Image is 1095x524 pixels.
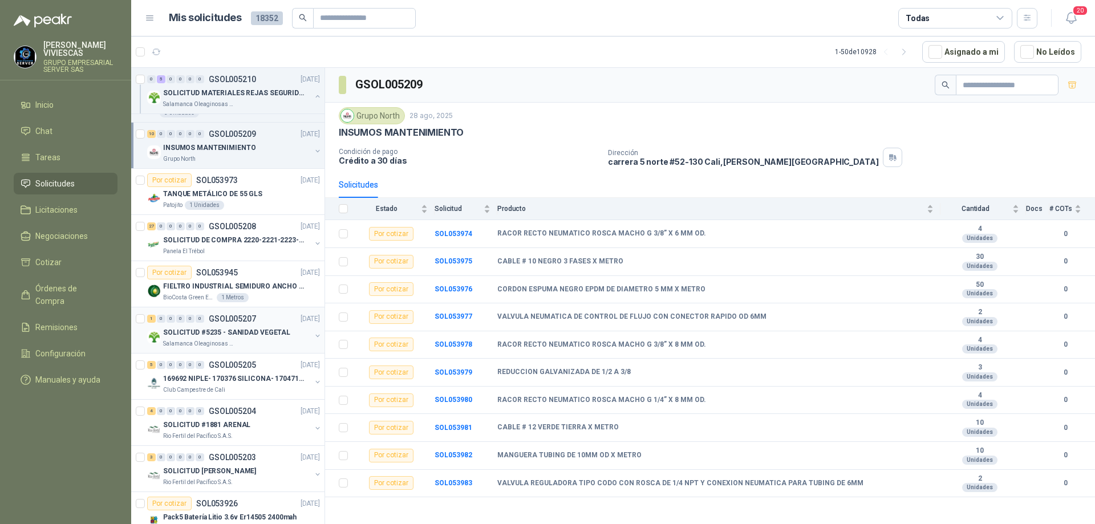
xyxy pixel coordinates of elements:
span: Manuales y ayuda [35,373,100,386]
div: Por cotizar [369,393,413,407]
b: 0 [1049,478,1081,489]
b: 0 [1049,311,1081,322]
p: Patojito [163,201,182,210]
a: Inicio [14,94,117,116]
div: 0 [186,222,194,230]
b: 0 [1049,423,1081,433]
a: Configuración [14,343,117,364]
div: 0 [157,315,165,323]
div: 27 [147,222,156,230]
div: Por cotizar [369,338,413,351]
div: 10 [147,130,156,138]
p: Grupo North [163,155,196,164]
b: SOL053974 [435,230,472,238]
b: MANGUERA TUBING DE 10MM OD X METRO [497,451,642,460]
p: [PERSON_NAME] VIVIESCAS [43,41,117,57]
a: Órdenes de Compra [14,278,117,312]
span: 20 [1072,5,1088,16]
b: RACOR RECTO NEUMATICO ROSCA MACHO G 3/8” X 8 MM OD. [497,340,706,350]
div: Unidades [962,372,997,381]
div: 0 [167,130,175,138]
span: Chat [35,125,52,137]
span: Estado [355,205,419,213]
img: Company Logo [147,284,161,298]
img: Company Logo [147,145,161,159]
b: 10 [940,419,1019,428]
div: 0 [196,453,204,461]
p: INSUMOS MANTENIMIENTO [339,127,464,139]
a: 1 0 0 0 0 0 GSOL005207[DATE] Company LogoSOLICITUD #5235 - SANIDAD VEGETALSalamanca Oleaginosas SAS [147,312,322,348]
a: SOL053976 [435,285,472,293]
span: Cantidad [940,205,1010,213]
p: Rio Fertil del Pacífico S.A.S. [163,432,233,441]
p: SOLICITUD MATERIALES REJAS SEGURIDAD - OFICINA [163,88,305,99]
div: Por cotizar [147,497,192,510]
b: 0 [1049,229,1081,239]
div: Unidades [962,428,997,437]
p: INSUMOS MANTENIMIENTO [163,143,255,153]
div: 0 [157,407,165,415]
span: Inicio [35,99,54,111]
div: 0 [167,361,175,369]
b: 4 [940,336,1019,345]
th: Estado [355,198,435,220]
div: 1 Unidades [185,201,224,210]
div: 0 [157,361,165,369]
p: GSOL005205 [209,361,256,369]
div: Unidades [962,289,997,298]
img: Company Logo [14,46,36,68]
div: 0 [157,130,165,138]
b: RACOR RECTO NEUMATICO ROSCA MACHO G 1/4” X 8 MM OD. [497,396,706,405]
p: Pack5 Batería Litio 3.6v Er14505 2400mah [163,512,297,523]
p: SOLICITUD DE COMPRA 2220-2221-2223-2224 [163,235,305,246]
button: Asignado a mi [922,41,1005,63]
div: 1 - 50 de 10928 [835,43,913,61]
b: CABLE # 12 VERDE TIERRA X METRO [497,423,619,432]
a: Chat [14,120,117,142]
p: [DATE] [301,452,320,463]
a: Licitaciones [14,199,117,221]
img: Company Logo [147,192,161,205]
div: 5 [147,361,156,369]
a: SOL053975 [435,257,472,265]
b: VALVULA REGULADORA TIPO CODO CON ROSCA DE 1/4 NPT Y CONEXION NEUMATICA PARA TUBING DE 6MM [497,479,863,488]
h1: Mis solicitudes [169,10,242,26]
b: 4 [940,391,1019,400]
a: 4 0 0 0 0 0 GSOL005204[DATE] Company LogoSOLICITUD #1881 ARENALRio Fertil del Pacífico S.A.S. [147,404,322,441]
span: Licitaciones [35,204,78,216]
b: 2 [940,474,1019,484]
th: Docs [1026,198,1049,220]
p: Panela El Trébol [163,247,205,256]
a: SOL053979 [435,368,472,376]
a: Cotizar [14,251,117,273]
b: 2 [940,308,1019,317]
div: 5 [157,75,165,83]
img: Company Logo [147,376,161,390]
div: 0 [157,222,165,230]
span: Órdenes de Compra [35,282,107,307]
p: GSOL005210 [209,75,256,83]
b: SOL053978 [435,340,472,348]
div: Por cotizar [369,255,413,269]
img: Company Logo [147,91,161,104]
p: SOLICITUD #1881 ARENAL [163,420,250,430]
div: Por cotizar [369,310,413,324]
p: GSOL005208 [209,222,256,230]
a: SOL053980 [435,396,472,404]
div: Por cotizar [369,421,413,434]
div: 0 [196,407,204,415]
p: SOL053945 [196,269,238,277]
div: Por cotizar [369,282,413,296]
b: RACOR RECTO NEUMATICO ROSCA MACHO G 3/8” X 6 MM OD. [497,229,706,238]
div: 0 [196,361,204,369]
b: REDUCCION GALVANIZADA DE 1/2 A 3/8 [497,368,631,377]
a: SOL053981 [435,424,472,432]
span: Tareas [35,151,60,164]
a: 5 0 0 0 0 0 GSOL005205[DATE] Company Logo169692 NIPLE- 170376 SILICONA- 170471 VALVULA REGClub Ca... [147,358,322,395]
p: SOL053973 [196,176,238,184]
a: Por cotizarSOL053945[DATE] Company LogoFIELTRO INDUSTRIAL SEMIDURO ANCHO 25 MMBioCosta Green Ener... [131,261,325,307]
a: Tareas [14,147,117,168]
th: Solicitud [435,198,497,220]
